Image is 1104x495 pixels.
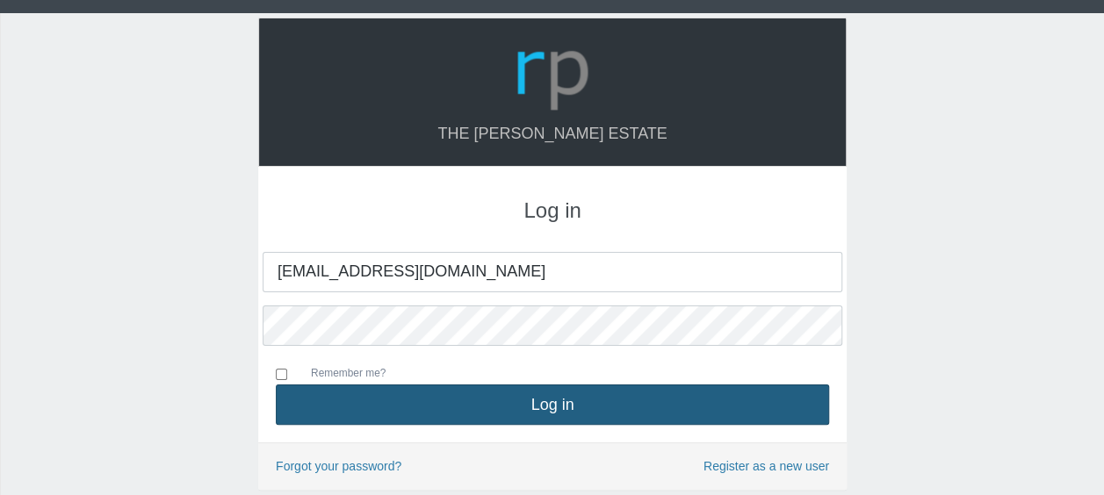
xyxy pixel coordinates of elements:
input: Your Email [263,252,842,292]
button: Log in [276,384,829,425]
img: Logo [510,32,595,116]
label: Remember me? [293,365,386,384]
h4: The [PERSON_NAME] Estate [277,126,828,143]
input: Remember me? [276,369,287,380]
a: Register as a new user [704,456,829,477]
a: Forgot your password? [276,459,401,473]
h3: Log in [276,199,829,222]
